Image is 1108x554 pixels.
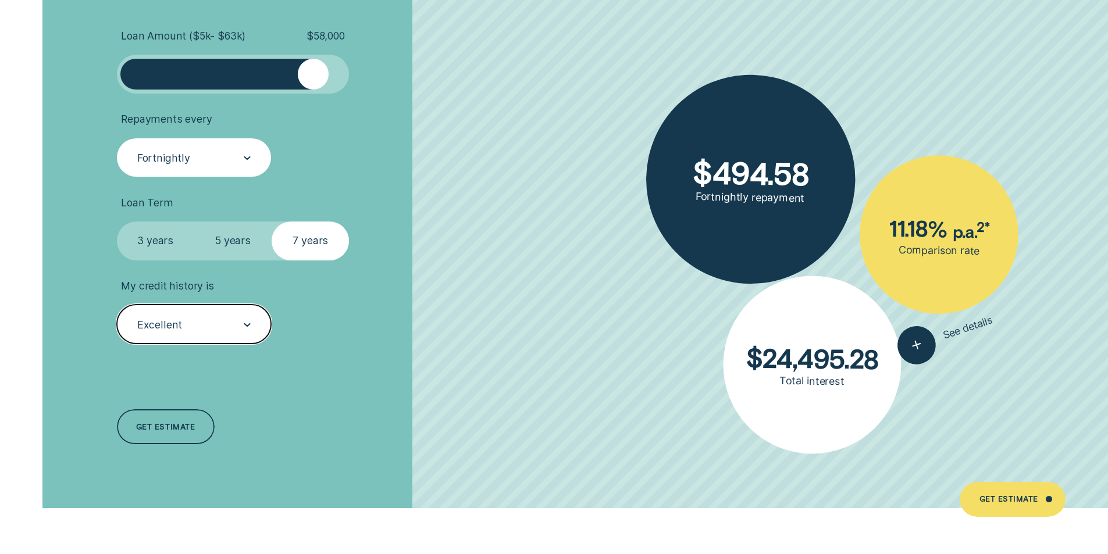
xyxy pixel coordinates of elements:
[941,314,995,342] span: See details
[121,30,245,42] span: Loan Amount ( $5k - $63k )
[137,152,190,165] div: Fortnightly
[892,302,999,369] button: See details
[117,409,215,444] a: Get estimate
[272,221,349,260] label: 7 years
[117,221,194,260] label: 3 years
[137,319,182,331] div: Excellent
[307,30,345,42] span: $ 58,000
[960,482,1065,517] a: Get Estimate
[121,280,213,292] span: My credit history is
[194,221,272,260] label: 5 years
[121,113,212,126] span: Repayments every
[121,196,173,209] span: Loan Term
